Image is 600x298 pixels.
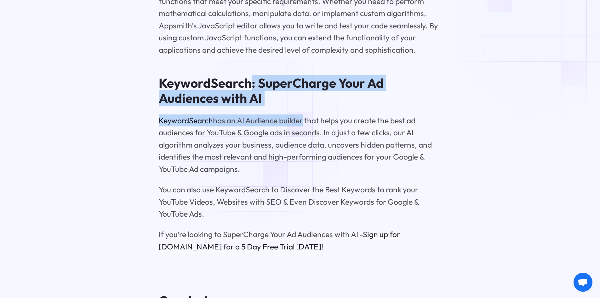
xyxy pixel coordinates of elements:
strong: KeywordSearch: SuperCharge Your Ad Audiences with AI [159,75,384,106]
div: Open chat [574,273,592,292]
p: If you’re looking to SuperCharge Your Ad Audiences with AI - [159,228,441,253]
p: ‍ [159,261,441,273]
a: Sign up for [DOMAIN_NAME] for a 5 Day Free Trial [DATE]! [159,229,400,251]
p: has an AI Audience builder that helps you create the best ad audiences for YouTube & Google ads i... [159,114,441,175]
a: KeywordSearch [159,115,213,125]
p: You can also use KeywordSearch to Discover the Best Keywords to rank your YouTube Videos, Website... [159,184,441,220]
